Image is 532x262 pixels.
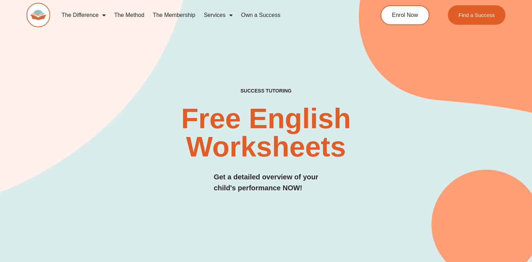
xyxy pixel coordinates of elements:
a: Find a Success [448,5,505,25]
a: Services [199,7,237,23]
nav: Menu [57,7,353,23]
a: Enrol Now [381,5,429,25]
h3: Get a detailed overview of your child's performance NOW! [214,172,318,193]
span: Enrol Now [392,12,418,18]
h4: SUCCESS TUTORING​ [195,88,337,94]
h2: Free English Worksheets​ [108,105,424,161]
a: The Method [110,7,149,23]
a: Own a Success [237,7,285,23]
a: The Membership [149,7,199,23]
span: Find a Success [458,12,495,18]
a: The Difference [57,7,110,23]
